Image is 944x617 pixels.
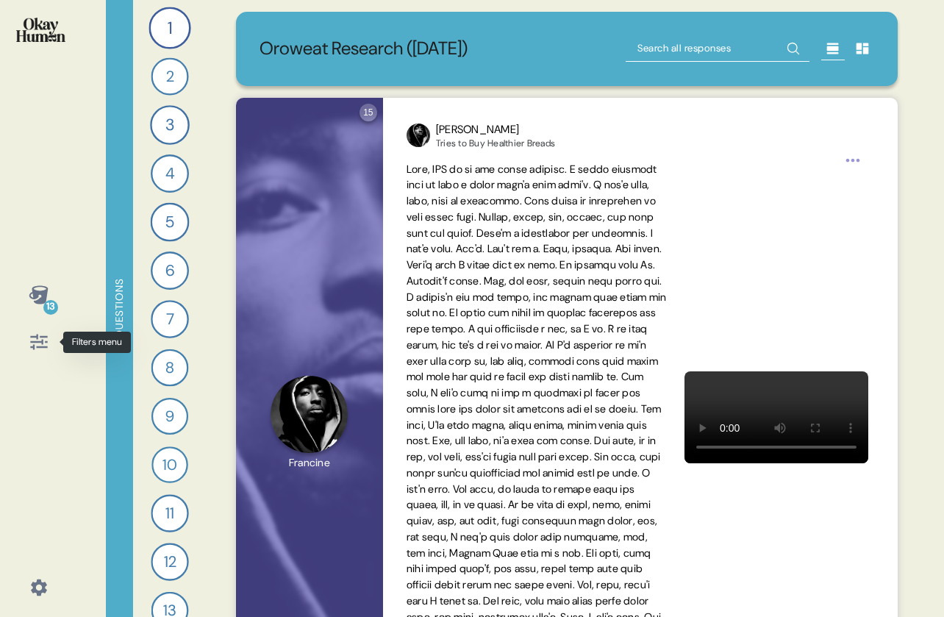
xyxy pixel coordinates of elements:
div: 1 [149,7,190,49]
div: 15 [360,104,377,121]
div: 8 [151,349,189,387]
div: 3 [150,105,190,145]
div: [PERSON_NAME] [436,121,555,138]
div: 5 [151,203,190,242]
img: okayhuman.3b1b6348.png [16,18,65,42]
div: 10 [151,446,188,483]
div: 12 [151,543,188,580]
p: Oroweat Research ([DATE]) [260,35,468,63]
div: Filters menu [63,332,131,353]
input: Search all responses [626,35,809,62]
div: 13 [43,300,58,315]
div: 2 [151,57,188,95]
div: Tries to Buy Healthier Breads [436,138,555,149]
div: 6 [151,252,189,290]
img: profilepic_24520335934267944.jpg [407,124,430,147]
div: 7 [151,300,189,338]
div: 9 [151,398,188,435]
div: 11 [151,494,188,532]
div: 4 [151,154,189,193]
